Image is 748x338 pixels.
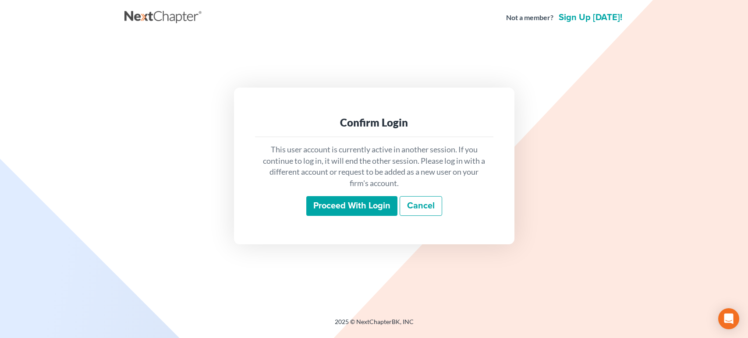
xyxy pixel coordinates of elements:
p: This user account is currently active in another session. If you continue to log in, it will end ... [262,144,486,189]
div: Open Intercom Messenger [718,308,739,329]
div: Confirm Login [262,116,486,130]
a: Sign up [DATE]! [557,13,624,22]
div: 2025 © NextChapterBK, INC [124,317,624,333]
a: Cancel [400,196,442,216]
strong: Not a member? [506,13,553,23]
input: Proceed with login [306,196,397,216]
